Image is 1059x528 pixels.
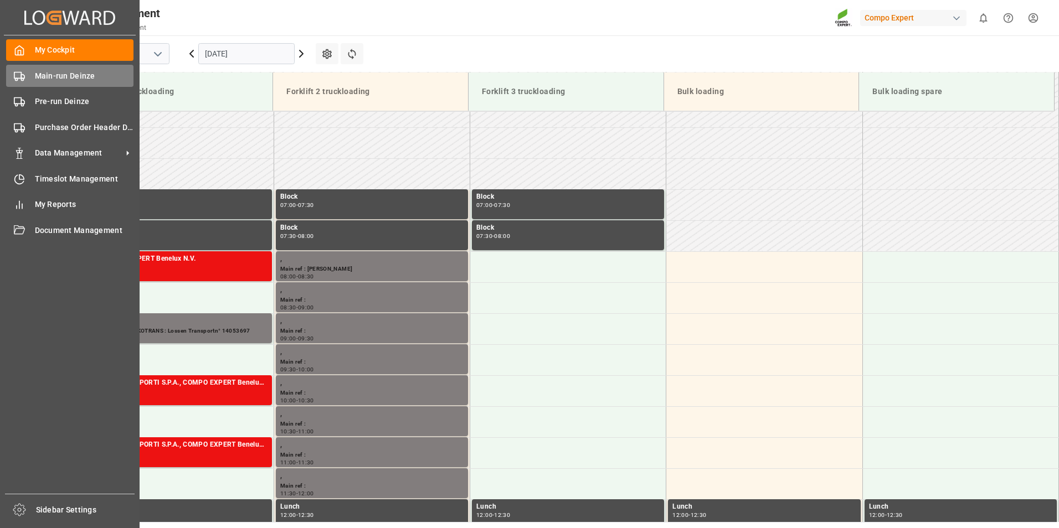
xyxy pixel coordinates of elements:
div: Block [280,191,464,203]
div: 10:00 [280,398,296,403]
div: 12:00 [280,513,296,517]
div: - [296,234,298,239]
div: 08:00 [494,234,510,239]
div: WTA, COMPO EXPERT Benelux N.V. [84,253,268,265]
div: , [84,315,268,327]
div: 08:30 [298,274,314,279]
div: 11:00 [280,460,296,465]
div: Main ref : [PERSON_NAME] [280,265,464,274]
div: 12:00 [869,513,885,517]
div: - [296,305,298,310]
div: Compo Expert [860,10,967,26]
div: - [296,513,298,517]
div: Main ref : 14053826 [84,451,268,460]
a: Pre-run Deinze [6,91,133,112]
a: Purchase Order Header Deinze [6,116,133,138]
span: Data Management [35,147,122,159]
div: Main ref : [280,358,464,367]
div: Main ref : MAIL VULKOTRANS : Lossen Transportn° 14053697 [84,327,268,336]
div: Block [476,222,660,234]
div: - [492,513,494,517]
button: show 0 new notifications [971,6,996,30]
div: Block [476,191,660,203]
div: 12:30 [887,513,903,517]
div: Main ref : [280,296,464,305]
div: 12:00 [672,513,688,517]
div: AMBROGIO TRASPORTI S.P.A., COMPO EXPERT Benelux N.V. [84,377,268,389]
div: Bulk loading spare [868,81,1045,102]
div: 07:00 [476,203,492,208]
div: , [280,377,464,389]
a: Main-run Deinze [6,65,133,86]
div: - [688,513,690,517]
div: Main ref : [280,420,464,429]
div: Lunch [672,501,856,513]
div: AMBROGIO TRASPORTI S.P.A., COMPO EXPERT Benelux N.V. [84,439,268,451]
div: Forklift 2 truckloading [282,81,459,102]
button: Help Center [996,6,1021,30]
div: 09:30 [298,336,314,341]
div: , [280,470,464,482]
div: - [296,460,298,465]
img: Screenshot%202023-09-29%20at%2010.02.21.png_1712312052.png [835,8,852,28]
div: 11:00 [298,429,314,434]
div: , [280,284,464,296]
div: 07:30 [476,234,492,239]
a: My Cockpit [6,39,133,61]
div: , [280,315,464,327]
span: Pre-run Deinze [35,96,134,107]
span: Purchase Order Header Deinze [35,122,134,133]
div: - [296,429,298,434]
div: - [492,234,494,239]
div: - [885,513,887,517]
div: Block [280,222,464,234]
div: 09:30 [280,367,296,372]
div: 09:00 [280,336,296,341]
span: Sidebar Settings [36,504,135,516]
span: Main-run Deinze [35,70,134,82]
div: Main ref : 14053378 [84,265,268,274]
div: 07:30 [280,234,296,239]
div: Forklift 1 truckloading [86,81,264,102]
div: , [280,346,464,358]
div: , [280,253,464,265]
div: 11:30 [298,460,314,465]
div: Lunch [280,501,464,513]
div: Main ref : [280,327,464,336]
button: Compo Expert [860,7,971,28]
div: 07:00 [280,203,296,208]
div: - [296,203,298,208]
div: 12:00 [476,513,492,517]
span: My Cockpit [35,44,134,56]
div: 12:30 [691,513,707,517]
div: 09:00 [298,305,314,310]
div: - [296,336,298,341]
div: - [296,398,298,403]
a: Timeslot Management [6,168,133,189]
div: 12:30 [298,513,314,517]
div: 12:30 [494,513,510,517]
div: 08:00 [280,274,296,279]
div: 11:30 [280,491,296,496]
div: Main ref : 14053827 [84,389,268,398]
div: Block [84,191,268,203]
span: My Reports [35,199,134,210]
div: - [296,491,298,496]
div: , [280,408,464,420]
span: Timeslot Management [35,173,134,185]
div: 10:30 [280,429,296,434]
div: 07:30 [298,203,314,208]
div: Bulk loading [673,81,850,102]
span: Document Management [35,225,134,236]
div: Forklift 3 truckloading [477,81,655,102]
div: Block [84,222,268,234]
div: , [280,439,464,451]
button: open menu [149,45,166,63]
div: Main ref : [280,482,464,491]
div: - [296,274,298,279]
div: Lunch [476,501,660,513]
div: - [492,203,494,208]
div: 07:30 [494,203,510,208]
div: 10:00 [298,367,314,372]
div: Lunch [869,501,1052,513]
